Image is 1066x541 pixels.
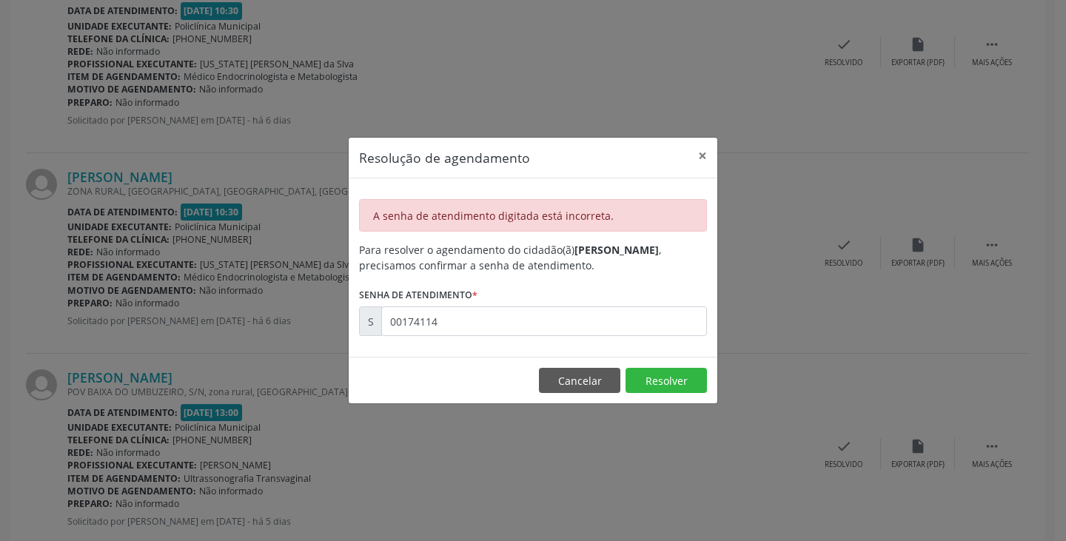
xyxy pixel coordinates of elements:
h5: Resolução de agendamento [359,148,530,167]
button: Cancelar [539,368,620,393]
div: A senha de atendimento digitada está incorreta. [359,199,707,232]
b: [PERSON_NAME] [574,243,659,257]
div: Para resolver o agendamento do cidadão(ã) , precisamos confirmar a senha de atendimento. [359,242,707,273]
label: Senha de atendimento [359,283,477,306]
div: S [359,306,382,336]
button: Resolver [626,368,707,393]
button: Close [688,138,717,174]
